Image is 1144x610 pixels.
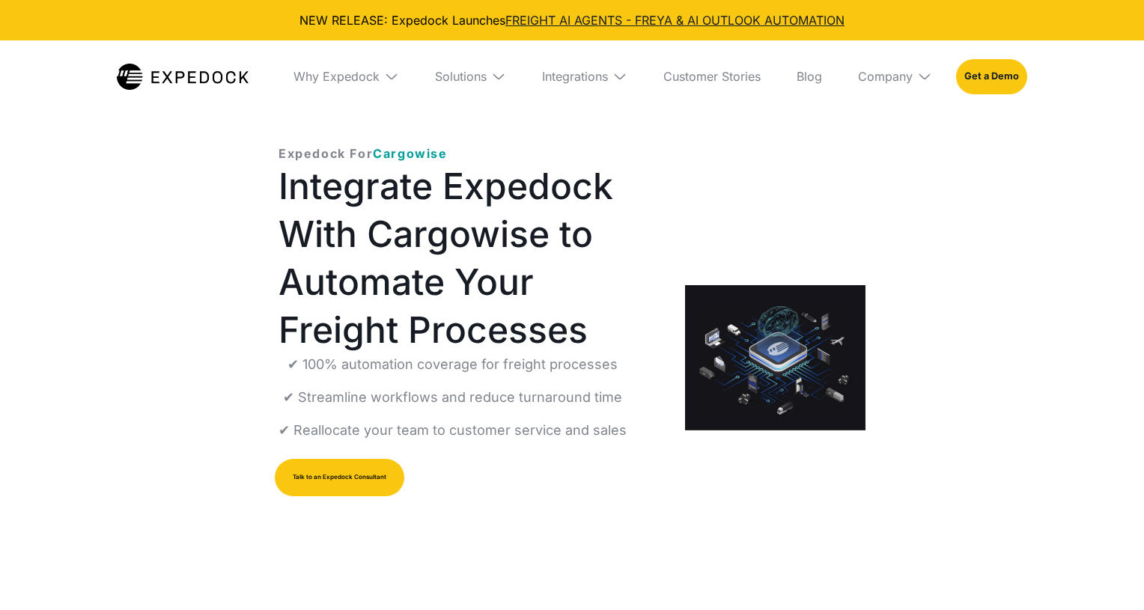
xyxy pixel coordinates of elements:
[542,69,608,84] div: Integrations
[373,146,447,161] span: Cargowise
[279,420,627,441] p: ✔ Reallocate your team to customer service and sales
[858,69,913,84] div: Company
[785,40,834,112] a: Blog
[279,162,661,354] h1: Integrate Expedock With Cargowise to Automate Your Freight Processes
[279,144,448,162] p: Expedock For
[505,13,845,28] a: FREIGHT AI AGENTS - FREYA & AI OUTLOOK AUTOMATION
[435,69,487,84] div: Solutions
[651,40,773,112] a: Customer Stories
[293,69,380,84] div: Why Expedock
[283,387,622,408] p: ✔ Streamline workflows and reduce turnaround time
[275,459,404,496] a: Talk to an Expedock Consultant
[287,354,618,375] p: ✔ 100% automation coverage for freight processes
[956,59,1027,94] a: Get a Demo
[12,12,1132,28] div: NEW RELEASE: Expedock Launches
